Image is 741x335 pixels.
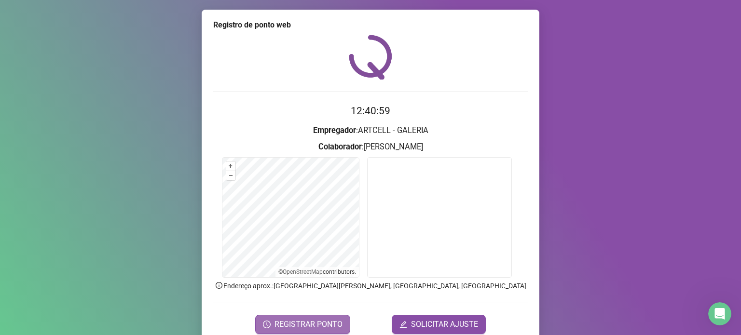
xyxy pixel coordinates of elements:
[274,319,343,330] span: REGISTRAR PONTO
[392,315,486,334] button: editSOLICITAR AJUSTE
[213,124,528,137] h3: : ARTCELL - GALERIA
[399,321,407,328] span: edit
[351,105,390,117] time: 12:40:59
[283,268,323,275] a: OpenStreetMap
[213,19,528,31] div: Registro de ponto web
[213,141,528,153] h3: : [PERSON_NAME]
[255,315,350,334] button: REGISTRAR PONTO
[226,171,235,180] button: –
[411,319,478,330] span: SOLICITAR AJUSTE
[349,35,392,80] img: QRPoint
[313,126,356,135] strong: Empregador
[278,268,356,275] li: © contributors.
[215,281,223,290] span: info-circle
[263,321,271,328] span: clock-circle
[318,142,362,151] strong: Colaborador
[213,281,528,291] p: Endereço aprox. : [GEOGRAPHIC_DATA][PERSON_NAME], [GEOGRAPHIC_DATA], [GEOGRAPHIC_DATA]
[226,161,235,171] button: +
[708,302,731,325] iframe: Intercom live chat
